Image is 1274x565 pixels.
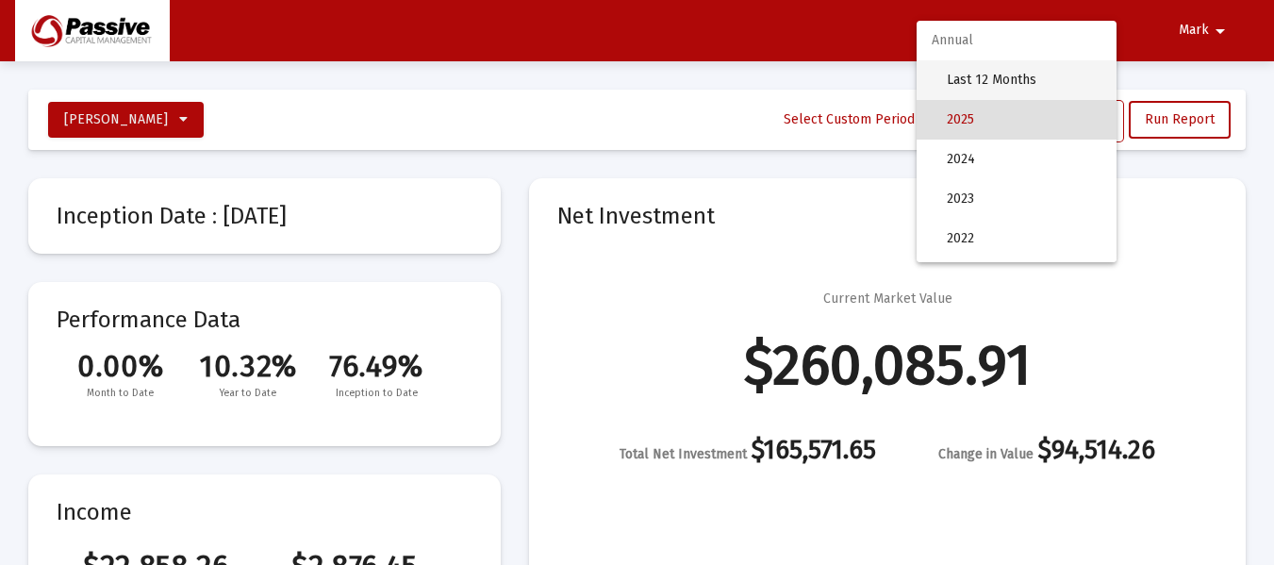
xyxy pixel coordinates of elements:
span: Annual [917,21,1117,60]
span: 2023 [947,179,1101,219]
span: 2022 [947,219,1101,258]
span: 2025 [947,100,1101,140]
span: 2021 [947,258,1101,298]
span: Last 12 Months [947,60,1101,100]
span: 2024 [947,140,1101,179]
